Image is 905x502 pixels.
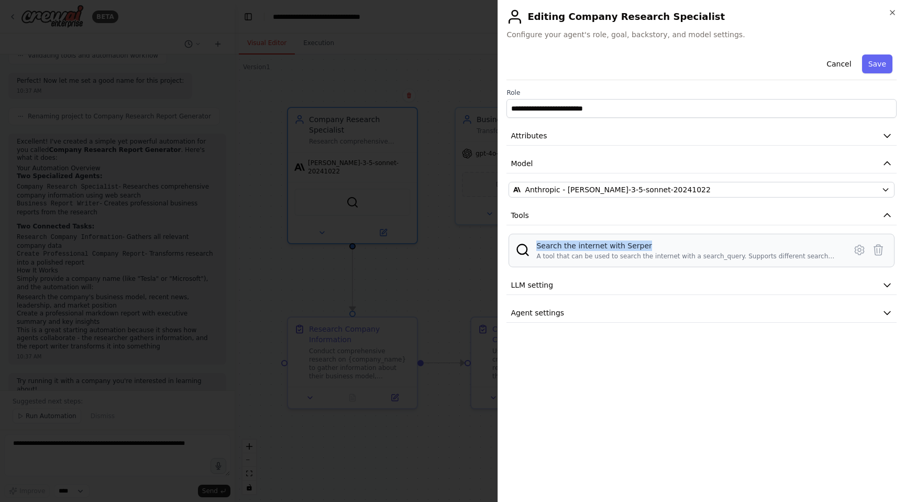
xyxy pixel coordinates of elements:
[525,184,711,195] span: Anthropic - claude-3-5-sonnet-20241022
[506,276,897,295] button: LLM setting
[820,54,857,73] button: Cancel
[850,241,869,259] button: Configure tool
[506,303,897,323] button: Agent settings
[509,182,895,198] button: Anthropic - [PERSON_NAME]-3-5-sonnet-20241022
[511,308,564,318] span: Agent settings
[506,29,897,40] span: Configure your agent's role, goal, backstory, and model settings.
[536,252,840,260] div: A tool that can be used to search the internet with a search_query. Supports different search typ...
[506,126,897,146] button: Attributes
[536,241,840,251] div: Search the internet with Serper
[506,206,897,225] button: Tools
[511,130,547,141] span: Attributes
[515,243,530,257] img: SerperDevTool
[869,241,888,259] button: Delete tool
[506,8,897,25] h2: Editing Company Research Specialist
[862,54,892,73] button: Save
[511,158,533,169] span: Model
[511,210,529,221] span: Tools
[506,89,897,97] label: Role
[506,154,897,173] button: Model
[511,280,553,290] span: LLM setting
